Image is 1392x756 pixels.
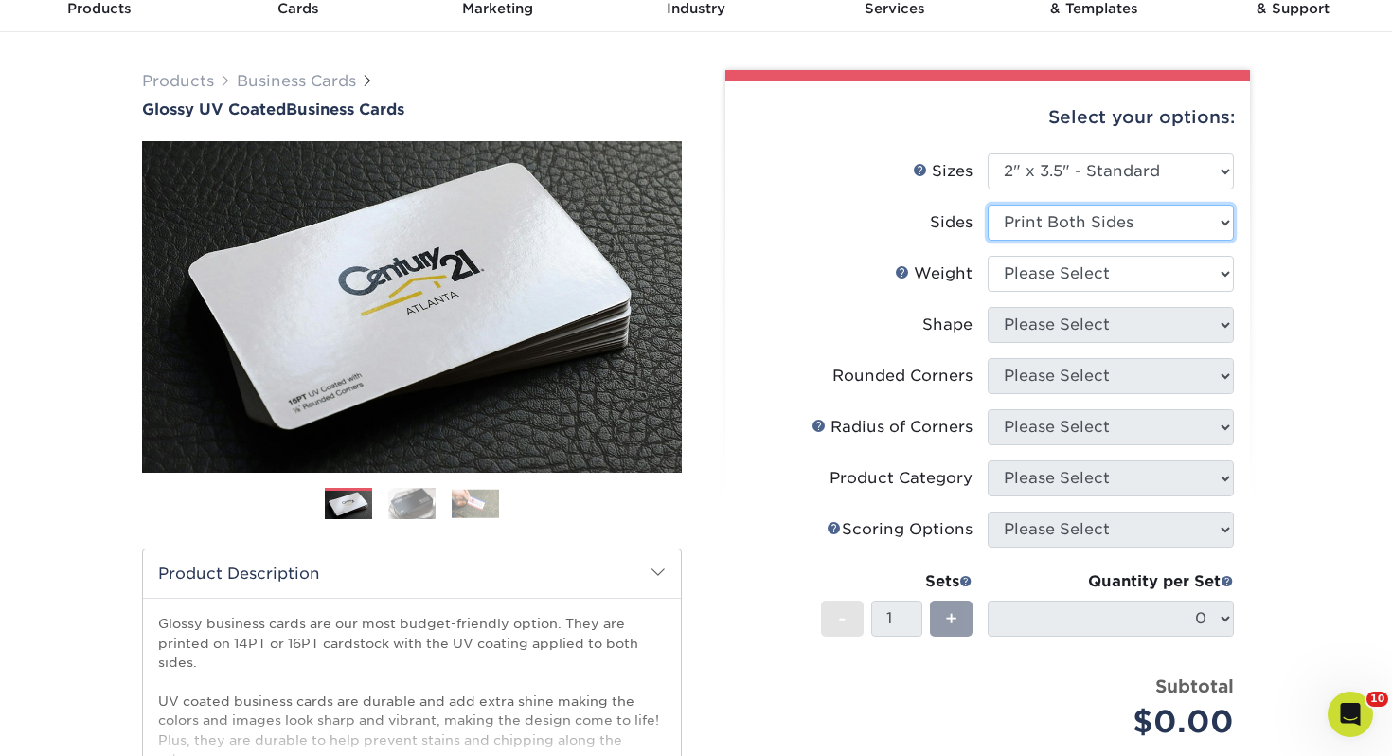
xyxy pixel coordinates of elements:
[827,518,973,541] div: Scoring Options
[142,100,682,118] h1: Business Cards
[237,72,356,90] a: Business Cards
[142,37,682,577] img: Glossy UV Coated 01
[388,487,436,520] img: Business Cards 02
[838,604,847,633] span: -
[741,81,1235,153] div: Select your options:
[142,100,286,118] span: Glossy UV Coated
[830,467,973,490] div: Product Category
[895,262,973,285] div: Weight
[988,570,1234,593] div: Quantity per Set
[1328,692,1373,737] iframe: Intercom live chat
[325,481,372,529] img: Business Cards 01
[142,72,214,90] a: Products
[922,314,973,336] div: Shape
[930,211,973,234] div: Sides
[452,489,499,518] img: Business Cards 03
[913,160,973,183] div: Sizes
[1366,692,1388,707] span: 10
[832,365,973,387] div: Rounded Corners
[1002,699,1234,745] div: $0.00
[945,604,957,633] span: +
[821,570,973,593] div: Sets
[142,100,682,118] a: Glossy UV CoatedBusiness Cards
[1155,675,1234,696] strong: Subtotal
[812,416,973,439] div: Radius of Corners
[143,549,681,598] h2: Product Description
